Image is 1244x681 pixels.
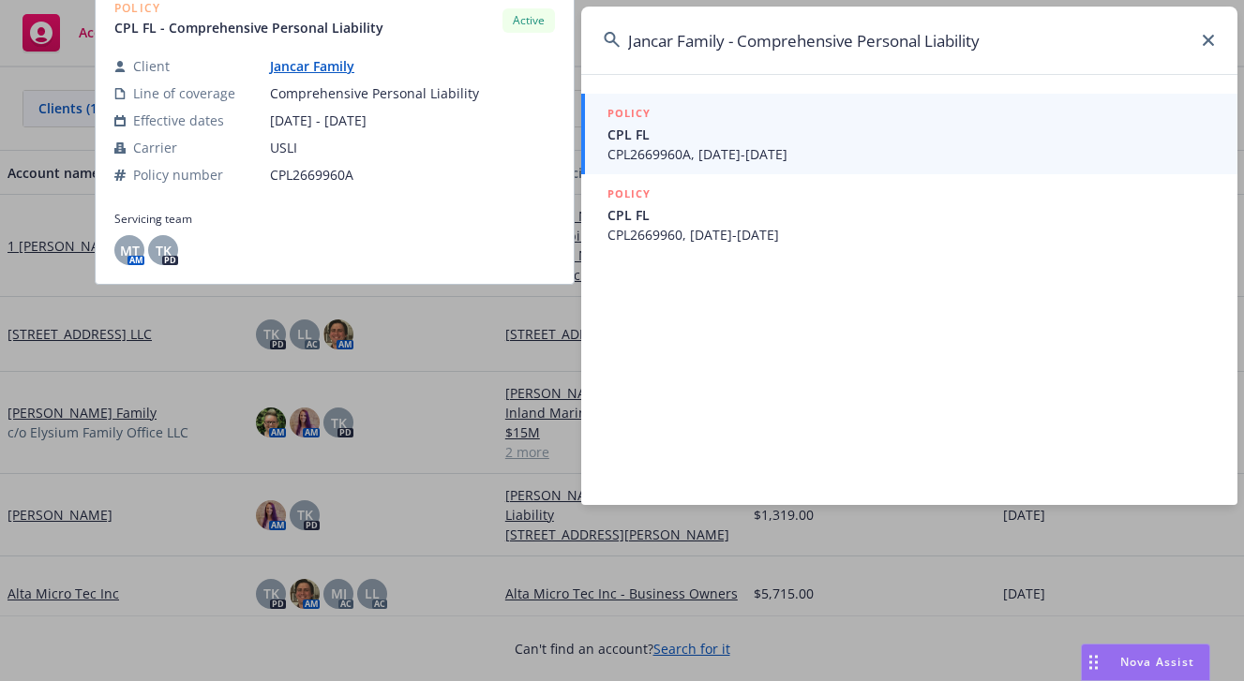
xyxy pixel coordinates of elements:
[1120,654,1194,670] span: Nova Assist
[581,174,1237,255] a: POLICYCPL FLCPL2669960, [DATE]-[DATE]
[607,144,1215,164] span: CPL2669960A, [DATE]-[DATE]
[607,205,1215,225] span: CPL FL
[581,7,1237,74] input: Search...
[607,225,1215,244] span: CPL2669960, [DATE]-[DATE]
[607,104,651,123] h5: POLICY
[607,185,651,203] h5: POLICY
[581,94,1237,174] a: POLICYCPL FLCPL2669960A, [DATE]-[DATE]
[607,125,1215,144] span: CPL FL
[1082,644,1105,680] div: Drag to move
[1081,644,1210,681] button: Nova Assist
